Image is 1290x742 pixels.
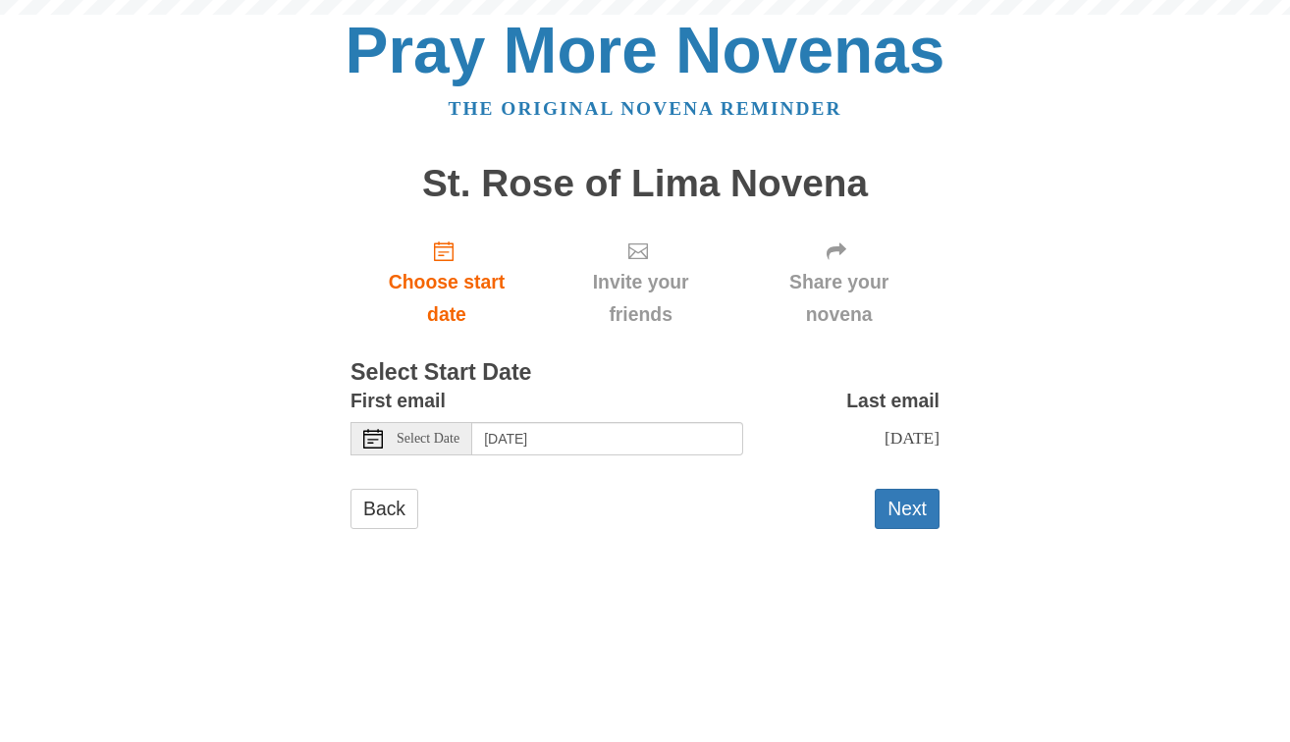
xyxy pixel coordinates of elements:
span: Share your novena [758,266,920,331]
a: Choose start date [350,224,543,341]
label: Last email [846,385,940,417]
div: Click "Next" to confirm your start date first. [738,224,940,341]
label: First email [350,385,446,417]
a: Pray More Novenas [346,14,945,86]
h3: Select Start Date [350,360,940,386]
span: Select Date [397,432,459,446]
button: Next [875,489,940,529]
span: Choose start date [370,266,523,331]
h1: St. Rose of Lima Novena [350,163,940,205]
a: Back [350,489,418,529]
span: [DATE] [885,428,940,448]
span: Invite your friends [563,266,719,331]
a: The original novena reminder [449,98,842,119]
div: Click "Next" to confirm your start date first. [543,224,738,341]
